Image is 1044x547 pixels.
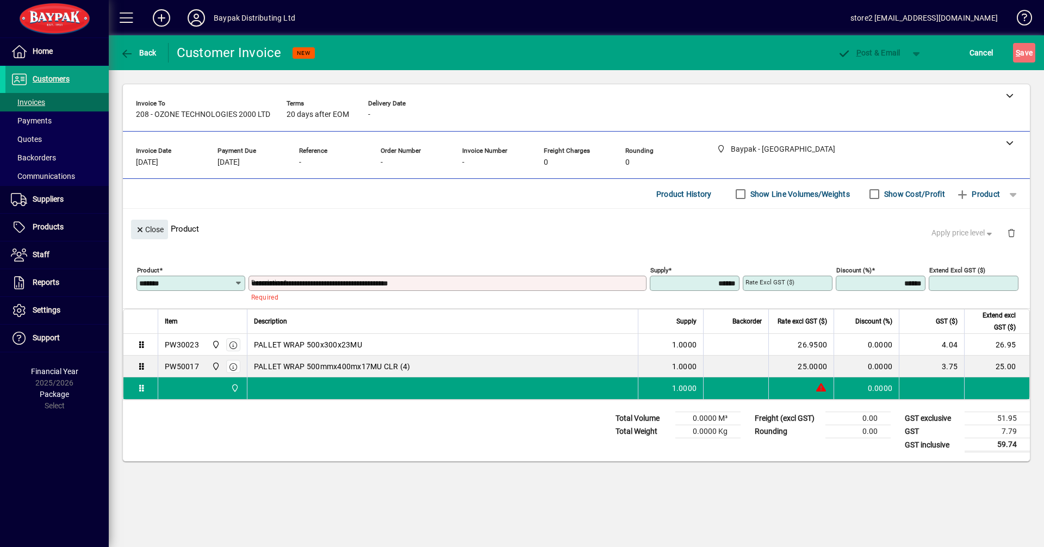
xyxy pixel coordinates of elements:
td: GST inclusive [899,438,965,452]
td: 0.0000 [834,334,899,356]
span: 20 days after EOM [287,110,349,119]
td: 0.0000 [834,377,899,399]
td: 4.04 [899,334,964,356]
span: 1.0000 [672,339,697,350]
mat-error: Required [251,291,638,302]
span: Backorders [11,153,56,162]
span: Settings [33,306,60,314]
span: Package [40,390,69,399]
div: PW30023 [165,339,199,350]
div: 26.9500 [775,339,827,350]
span: NEW [297,49,310,57]
a: Products [5,214,109,241]
td: 59.74 [965,438,1030,452]
td: Total Volume [610,412,675,425]
span: GST ($) [936,315,958,327]
td: 7.79 [965,425,1030,438]
mat-label: Supply [650,266,668,274]
span: Staff [33,250,49,259]
span: - [368,110,370,119]
td: 25.00 [964,356,1029,377]
span: Description [254,315,287,327]
span: 0 [625,158,630,167]
a: Reports [5,269,109,296]
span: Backorder [732,315,762,327]
span: 0 [544,158,548,167]
td: 0.00 [825,425,891,438]
span: PALLET WRAP 500x300x23MU [254,339,362,350]
button: Apply price level [927,223,999,243]
span: Payments [11,116,52,125]
span: Suppliers [33,195,64,203]
a: Backorders [5,148,109,167]
span: Close [135,221,164,239]
div: Product [123,209,1030,248]
td: 0.0000 [834,356,899,377]
div: 25.0000 [775,361,827,372]
a: Suppliers [5,186,109,213]
span: 1.0000 [672,383,697,394]
td: Rounding [749,425,825,438]
span: Products [33,222,64,231]
div: PW50017 [165,361,199,372]
td: Total Weight [610,425,675,438]
td: 0.0000 M³ [675,412,741,425]
span: Supply [676,315,697,327]
span: Financial Year [31,367,78,376]
button: Product History [652,184,716,204]
mat-label: Discount (%) [836,266,872,274]
td: 3.75 [899,356,964,377]
a: Settings [5,297,109,324]
div: store2 [EMAIL_ADDRESS][DOMAIN_NAME] [850,9,998,27]
span: Product History [656,185,712,203]
button: Post & Email [832,43,906,63]
span: Apply price level [931,227,995,239]
a: Payments [5,111,109,130]
td: 0.0000 Kg [675,425,741,438]
span: 1.0000 [672,361,697,372]
span: Support [33,333,60,342]
span: Baypak - Onekawa [209,339,221,351]
span: Baypak - Onekawa [228,382,240,394]
a: Support [5,325,109,352]
a: Invoices [5,93,109,111]
span: Rate excl GST ($) [778,315,827,327]
span: Baypak - Onekawa [209,360,221,372]
button: Profile [179,8,214,28]
a: Communications [5,167,109,185]
a: Staff [5,241,109,269]
button: Back [117,43,159,63]
button: Add [144,8,179,28]
span: Back [120,48,157,57]
td: GST [899,425,965,438]
label: Show Line Volumes/Weights [748,189,850,200]
span: Quotes [11,135,42,144]
a: Home [5,38,109,65]
span: - [381,158,383,167]
mat-label: Rate excl GST ($) [745,278,794,286]
div: Baypak Distributing Ltd [214,9,295,27]
span: Customers [33,74,70,83]
span: Communications [11,172,75,181]
span: Home [33,47,53,55]
app-page-header-button: Close [128,224,171,234]
a: Knowledge Base [1009,2,1030,38]
span: Cancel [970,44,993,61]
td: 51.95 [965,412,1030,425]
span: S [1016,48,1020,57]
td: 26.95 [964,334,1029,356]
span: [DATE] [217,158,240,167]
button: Close [131,220,168,239]
td: GST exclusive [899,412,965,425]
button: Save [1013,43,1035,63]
span: ave [1016,44,1033,61]
app-page-header-button: Delete [998,228,1024,238]
a: Quotes [5,130,109,148]
span: ost & Email [837,48,900,57]
app-page-header-button: Back [109,43,169,63]
span: Item [165,315,178,327]
span: PALLET WRAP 500mmx400mx17MU CLR (4) [254,361,411,372]
span: Invoices [11,98,45,107]
span: 208 - OZONE TECHNOLOGIES 2000 LTD [136,110,270,119]
span: Reports [33,278,59,287]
